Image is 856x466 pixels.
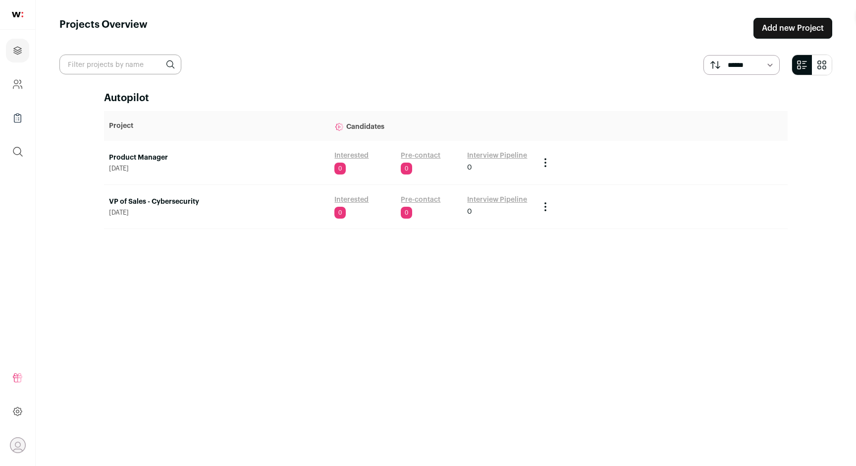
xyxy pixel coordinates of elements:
button: Project Actions [539,157,551,169]
a: Company and ATS Settings [6,72,29,96]
span: 0 [467,163,472,173]
a: Interested [334,151,369,161]
a: VP of Sales - Cybersecurity [109,197,324,207]
a: Interview Pipeline [467,195,527,205]
img: wellfound-shorthand-0d5821cbd27db2630d0214b213865d53afaa358527fdda9d0ea32b1df1b89c2c.svg [12,12,23,17]
a: Interested [334,195,369,205]
h2: Autopilot [104,91,788,105]
a: Pre-contact [401,151,440,161]
button: Open dropdown [10,437,26,453]
span: 0 [334,207,346,219]
a: Interview Pipeline [467,151,527,161]
span: 0 [334,163,346,175]
button: Project Actions [539,201,551,213]
a: Company Lists [6,106,29,130]
span: 0 [401,207,412,219]
h1: Projects Overview [59,18,148,39]
span: [DATE] [109,209,324,217]
a: Projects [6,39,29,62]
a: Pre-contact [401,195,440,205]
a: Add new Project [753,18,832,39]
span: [DATE] [109,165,324,173]
p: Candidates [334,116,530,136]
input: Filter projects by name [59,55,181,74]
span: 0 [401,163,412,175]
span: 0 [467,207,472,217]
a: Product Manager [109,153,324,163]
p: Project [109,121,324,131]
